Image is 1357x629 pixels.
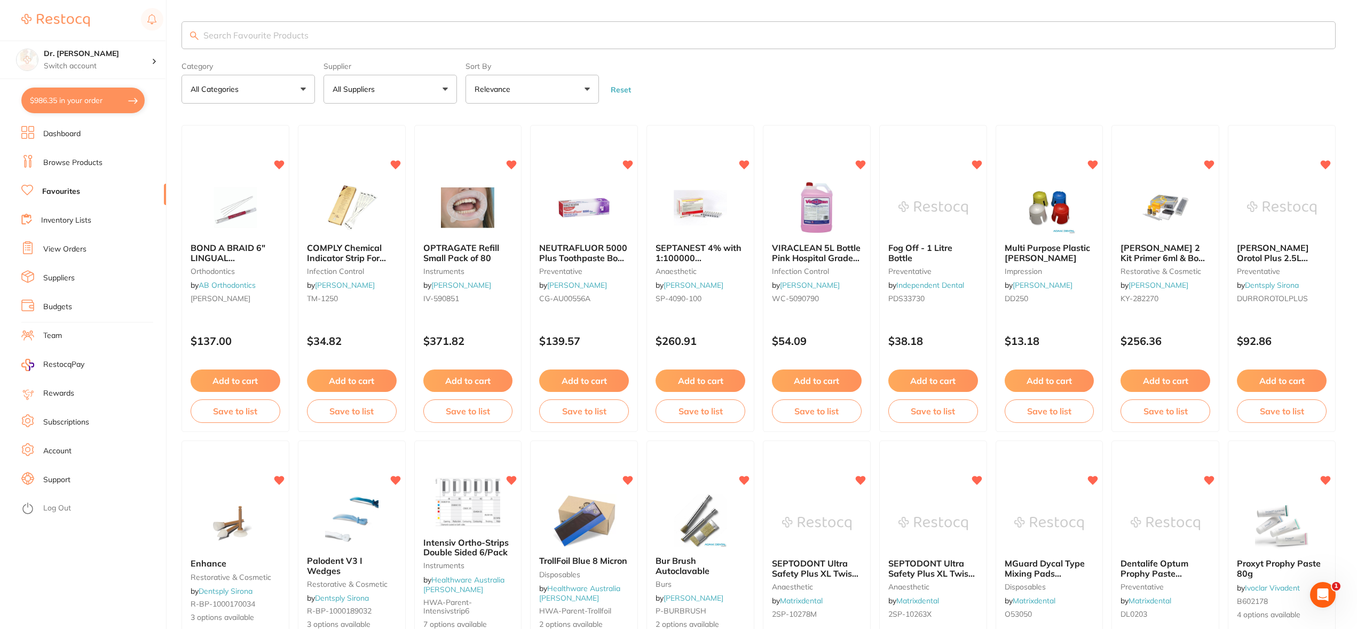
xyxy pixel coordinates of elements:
a: Browse Products [43,158,102,168]
label: Category [182,62,315,70]
a: Account [43,446,72,457]
span: MGuard Dycal Type Mixing Pads 35x45mm [1005,558,1085,588]
a: [PERSON_NAME] [431,280,491,290]
span: by [1005,596,1055,606]
span: PDS33730 [888,294,925,303]
img: OPTRAGATE Refill Small Pack of 80 [433,181,502,234]
p: Relevance [475,84,515,95]
b: Durr Orotol Plus 2.5L Bottle – Daily Suction Cleaner [1237,243,1327,263]
button: Save to list [1005,399,1094,423]
img: BOND A BRAID 6" LINGUAL RETAINER WIRE (PK 10) [201,181,270,234]
button: Save to list [888,399,978,423]
img: TrollFoil Blue 8 Micron [549,494,619,547]
b: Dentalife Optum Prophy Paste Bubblegum 200g [1121,559,1210,578]
small: preventative [888,267,978,276]
span: KY-282270 [1121,294,1158,303]
img: Multi Purpose Plastic Dappen [1014,181,1084,234]
button: Add to cart [1005,369,1094,392]
button: All Categories [182,75,315,104]
span: by [307,593,369,603]
span: [PERSON_NAME] [191,294,250,303]
p: $92.86 [1237,335,1327,347]
a: Dentsply Sirona [1245,280,1299,290]
a: Suppliers [43,273,75,284]
span: Intensiv Ortho-Strips Double Sided 6/Pack [423,537,509,557]
small: preventative [1121,583,1210,591]
p: $13.18 [1005,335,1094,347]
b: OPTRAGATE Refill Small Pack of 80 [423,243,513,263]
b: SEPTANEST 4% with 1:100000 adrenalin 2.2ml 2xBox 50 GOLD [656,243,745,263]
b: Intensiv Ortho-Strips Double Sided 6/Pack [423,538,513,557]
span: NEUTRAFLUOR 5000 Plus Toothpaste Box 12 x 56g Tubes [539,242,627,273]
button: Add to cart [1237,369,1327,392]
span: by [539,584,620,603]
b: Palodent V3 I Wedges [307,556,397,576]
a: [PERSON_NAME] [664,593,723,603]
a: Inventory Lists [41,215,91,226]
span: Dentalife Optum Prophy Paste Bubblegum 200g [1121,558,1191,588]
button: Add to cart [888,369,978,392]
button: Save to list [191,399,280,423]
span: 4 options available [1237,610,1327,620]
img: MGuard Dycal Type Mixing Pads 35x45mm [1014,497,1084,550]
small: burs [656,580,745,588]
small: restorative & cosmetic [307,580,397,588]
b: TrollFoil Blue 8 Micron [539,556,629,565]
button: Save to list [539,399,629,423]
a: Log Out [43,503,71,514]
span: by [772,596,823,606]
img: VIRACLEAN 5L Bottle Pink Hospital Grade Disinfectant [782,181,851,234]
span: Fog Off - 1 Litre Bottle [888,242,952,263]
img: Restocq Logo [21,14,90,27]
span: Palodent V3 I Wedges [307,555,362,576]
img: Dr. Kim Carr [17,49,38,70]
small: preventative [1237,267,1327,276]
span: by [888,596,939,606]
span: [PERSON_NAME] 2 Kit Primer 6ml & Bond 5 ml [1121,242,1209,273]
a: [PERSON_NAME] [664,280,723,290]
img: SEPTODONT Ultra Safety Plus XL Twist 27G Long 35mm (100) [898,497,968,550]
a: [PERSON_NAME] [780,280,840,290]
span: OPTRAGATE Refill Small Pack of 80 [423,242,499,263]
a: AB Orthodontics [199,280,256,290]
span: by [191,586,253,596]
span: by [539,280,607,290]
button: Log Out [21,500,163,517]
span: P-BURBRUSH [656,606,706,616]
img: SE BOND 2 Kit Primer 6ml & Bond 5 ml [1131,181,1200,234]
button: $986.35 in your order [21,88,145,113]
img: Intensiv Ortho-Strips Double Sided 6/Pack [433,476,502,529]
a: RestocqPay [21,359,84,371]
p: $54.09 [772,335,862,347]
img: Bur Brush Autoclavable [666,494,735,547]
button: Add to cart [772,369,862,392]
button: Relevance [466,75,599,104]
a: Budgets [43,302,72,312]
span: SEPTODONT Ultra Safety Plus XL Twist 30G X-Short 10mm (100) [772,558,858,598]
span: O53050 [1005,609,1032,619]
b: VIRACLEAN 5L Bottle Pink Hospital Grade Disinfectant [772,243,862,263]
b: SE BOND 2 Kit Primer 6ml & Bond 5 ml [1121,243,1210,263]
b: MGuard Dycal Type Mixing Pads 35x45mm [1005,559,1094,578]
a: Matrixdental [1013,596,1055,606]
b: SEPTODONT Ultra Safety Plus XL Twist 30G X-Short 10mm (100) [772,559,862,578]
a: Matrixdental [896,596,939,606]
a: Ivoclar Vivadent [1245,583,1300,593]
img: Fog Off - 1 Litre Bottle [898,181,968,234]
span: by [307,280,375,290]
span: Multi Purpose Plastic [PERSON_NAME] [1005,242,1090,263]
span: R-BP-1000189032 [307,606,372,616]
b: Proxyt Prophy Paste 80g [1237,559,1327,578]
span: [PERSON_NAME] Orotol Plus 2.5L Bottle – Daily Suction Cleaner [1237,242,1323,282]
span: VIRACLEAN 5L Bottle Pink Hospital Grade Disinfectant [772,242,861,273]
span: BOND A BRAID 6" LINGUAL [MEDICAL_DATA] WIRE (PK 10) [191,242,265,282]
span: by [191,280,256,290]
small: anaesthetic [888,583,978,591]
span: CG-AU00556A [539,294,590,303]
span: IV-590851 [423,294,459,303]
img: NEUTRAFLUOR 5000 Plus Toothpaste Box 12 x 56g Tubes [549,181,619,234]
small: anaesthetic [772,583,862,591]
b: Multi Purpose Plastic Dappen [1005,243,1094,263]
img: Durr Orotol Plus 2.5L Bottle – Daily Suction Cleaner [1247,181,1316,234]
span: by [1005,280,1072,290]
